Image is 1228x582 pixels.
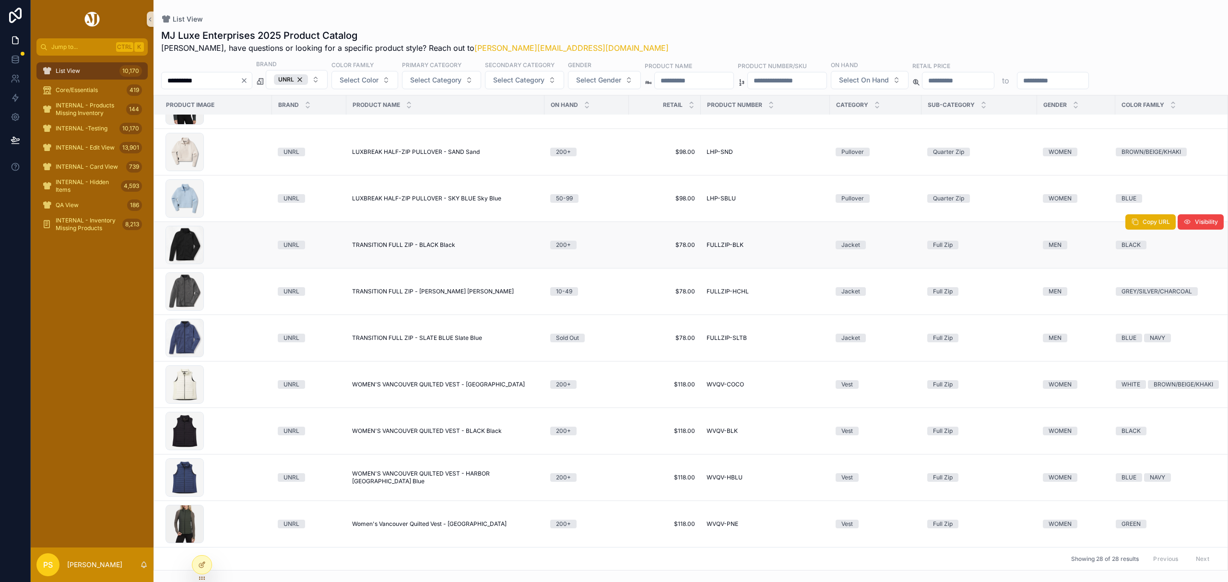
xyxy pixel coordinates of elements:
div: Full Zip [933,334,953,342]
div: WOMEN [1049,148,1072,156]
div: WOMEN [1049,520,1072,528]
div: UNRL [283,334,299,342]
button: Copy URL [1125,214,1176,230]
button: Clear [240,77,252,84]
span: TRANSITION FULL ZIP - BLACK Black [352,241,455,249]
a: BLUENAVY [1116,473,1221,482]
div: 200+ [556,427,571,435]
span: $118.00 [635,474,695,481]
div: MEN [1049,287,1062,296]
a: 10-49 [550,287,623,296]
div: UNRL [283,194,299,203]
label: Product Number/SKU [738,61,807,70]
p: [PERSON_NAME] [67,560,122,570]
span: List View [56,67,80,75]
a: INTERNAL - Edit View13,901 [36,139,148,156]
a: Full Zip [927,380,1031,389]
div: Sold Out [556,334,579,342]
div: 10,170 [119,123,142,134]
h1: MJ Luxe Enterprises 2025 Product Catalog [161,29,669,42]
div: Full Zip [933,520,953,528]
span: TRANSITION FULL ZIP - SLATE BLUE Slate Blue [352,334,482,342]
span: WVQV-PNE [707,520,738,528]
div: 200+ [556,148,571,156]
span: LHP-SBLU [707,195,736,202]
div: UNRL [283,427,299,435]
button: Select Button [568,71,641,89]
span: Retail [663,101,683,109]
div: WOMEN [1049,473,1072,482]
div: Quarter Zip [933,194,964,203]
a: WOMEN [1043,148,1110,156]
div: 739 [126,161,142,173]
span: Select Category [410,75,461,85]
span: INTERNAL - Products Missing Inventory [56,102,122,117]
div: 200+ [556,520,571,528]
div: WOMEN [1049,427,1072,435]
span: QA View [56,201,79,209]
span: $78.00 [635,288,695,295]
a: List View [161,14,203,24]
div: Full Zip [933,287,953,296]
div: Jacket [841,334,860,342]
span: Select On Hand [839,75,889,85]
label: On Hand [831,60,858,69]
a: Pullover [836,194,916,203]
a: Vest [836,520,916,528]
a: GREY/SILVER/CHARCOAL [1116,287,1221,296]
a: TRANSITION FULL ZIP - BLACK Black [352,241,539,249]
a: TRANSITION FULL ZIP - [PERSON_NAME] [PERSON_NAME] [352,288,539,295]
span: FULLZIP-SLTB [707,334,747,342]
label: Retail Price [912,61,950,70]
span: Color Family [1122,101,1164,109]
div: Vest [841,380,853,389]
a: MEN [1043,334,1110,342]
a: [PERSON_NAME][EMAIL_ADDRESS][DOMAIN_NAME] [474,43,669,53]
span: WOMEN'S VANCOUVER QUILTED VEST - BLACK Black [352,427,502,435]
button: Select Button [831,71,909,89]
div: Jacket [841,241,860,249]
span: Product Image [166,101,214,109]
div: 10-49 [556,287,572,296]
span: INTERNAL -Testing [56,125,107,132]
a: List View10,170 [36,62,148,80]
button: Jump to...CtrlK [36,38,148,56]
a: Sold Out [550,334,623,342]
a: INTERNAL - Products Missing Inventory144 [36,101,148,118]
span: WVQV-HBLU [707,474,743,481]
span: [PERSON_NAME], have questions or looking for a specific product style? Reach out to [161,42,669,54]
div: BLUE [1122,334,1136,342]
div: BROWN/BEIGE/KHAKI [1122,148,1181,156]
span: K [135,43,143,51]
a: LUXBREAK HALF-ZIP PULLOVER - SKY BLUE Sky Blue [352,195,539,202]
a: INTERNAL - Card View739 [36,158,148,175]
a: Full Zip [927,473,1031,482]
div: UNRL [274,74,308,85]
div: Pullover [841,148,864,156]
div: Full Zip [933,241,953,249]
span: INTERNAL - Edit View [56,144,115,151]
div: Quarter Zip [933,148,964,156]
a: BLACK [1116,241,1221,249]
span: $78.00 [635,241,695,249]
span: Brand [278,101,299,109]
a: GREEN [1116,520,1221,528]
div: BLUE [1122,473,1136,482]
span: LUXBREAK HALF-ZIP PULLOVER - SAND Sand [352,148,480,156]
div: Full Zip [933,427,953,435]
a: LHP-SND [707,148,824,156]
div: MEN [1049,334,1062,342]
div: Pullover [841,194,864,203]
a: LHP-SBLU [707,195,824,202]
div: UNRL [283,520,299,528]
div: MEN [1049,241,1062,249]
div: WOMEN [1049,194,1072,203]
div: 4,593 [121,180,142,192]
span: LHP-SND [707,148,733,156]
span: WVQV-BLK [707,427,738,435]
div: 200+ [556,380,571,389]
a: UNRL [278,148,341,156]
div: 50-99 [556,194,573,203]
p: to [1002,75,1009,86]
a: Jacket [836,334,916,342]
